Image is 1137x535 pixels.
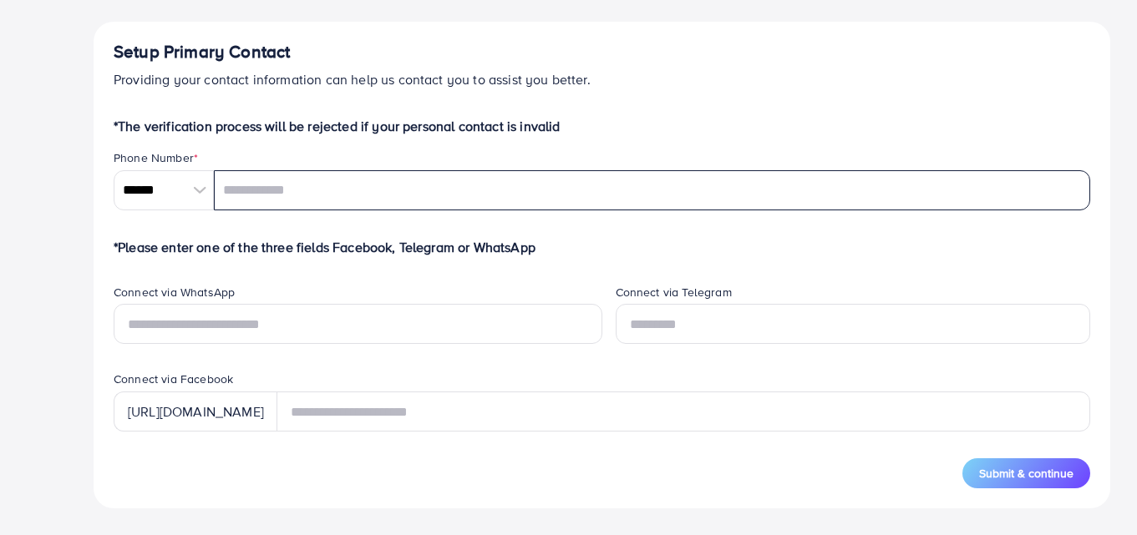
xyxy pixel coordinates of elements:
[114,237,1090,257] p: *Please enter one of the three fields Facebook, Telegram or WhatsApp
[114,149,198,166] label: Phone Number
[979,465,1074,482] span: Submit & continue
[616,284,732,300] label: Connect via Telegram
[114,371,233,387] label: Connect via Facebook
[962,458,1090,488] button: Submit & continue
[114,284,235,300] label: Connect via WhatsApp
[114,116,1090,136] p: *The verification process will be rejected if your personal contact is invalid
[114,391,277,432] div: [URL][DOMAIN_NAME]
[114,69,1090,89] p: Providing your contact information can help us contact you to assist you better.
[114,42,1090,63] h4: Setup Primary Contact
